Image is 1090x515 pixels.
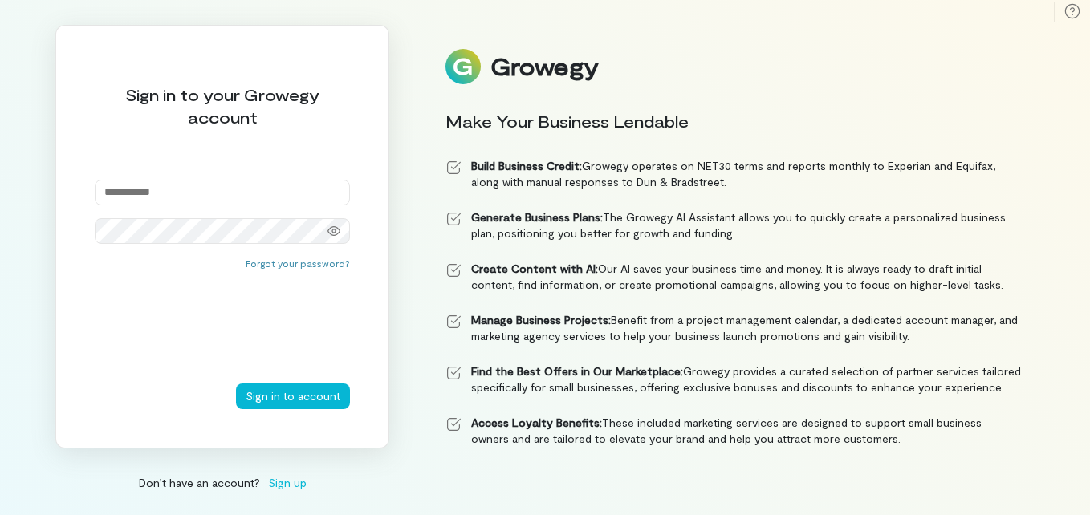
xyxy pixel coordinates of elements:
[268,474,307,491] span: Sign up
[490,53,598,80] div: Growegy
[445,415,1022,447] li: These included marketing services are designed to support small business owners and are tailored ...
[471,313,611,326] strong: Manage Business Projects:
[471,262,598,275] strong: Create Content with AI:
[445,363,1022,395] li: Growegy provides a curated selection of partner services tailored specifically for small business...
[445,158,1022,190] li: Growegy operates on NET30 terms and reports monthly to Experian and Equifax, along with manual re...
[471,364,683,378] strong: Find the Best Offers in Our Marketplace:
[445,209,1022,241] li: The Growegy AI Assistant allows you to quickly create a personalized business plan, positioning y...
[246,257,350,270] button: Forgot your password?
[445,110,1022,132] div: Make Your Business Lendable
[445,312,1022,344] li: Benefit from a project management calendar, a dedicated account manager, and marketing agency ser...
[55,474,389,491] div: Don’t have an account?
[445,49,481,84] img: Logo
[471,210,603,224] strong: Generate Business Plans:
[471,416,602,429] strong: Access Loyalty Benefits:
[95,83,350,128] div: Sign in to your Growegy account
[236,383,350,409] button: Sign in to account
[445,261,1022,293] li: Our AI saves your business time and money. It is always ready to draft initial content, find info...
[471,159,582,172] strong: Build Business Credit:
